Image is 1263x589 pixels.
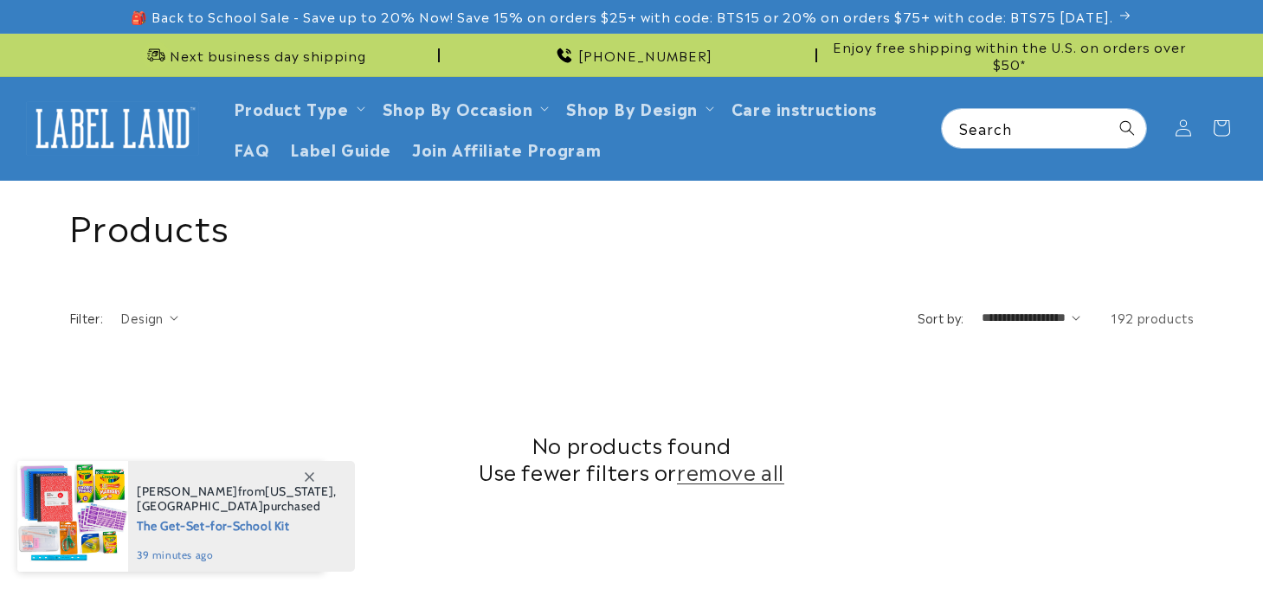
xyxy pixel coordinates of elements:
a: Shop By Design [566,96,697,119]
div: Announcement [69,34,440,76]
summary: Product Type [223,87,372,128]
span: Join Affiliate Program [412,138,601,158]
span: Care instructions [731,98,877,118]
span: Design [120,309,163,326]
span: from , purchased [137,484,337,514]
a: Product Type [234,96,349,119]
summary: Design (0 selected) [120,309,178,327]
a: Label Land [20,95,206,162]
img: Label Land [26,101,199,155]
a: remove all [677,458,784,484]
label: Sort by: [918,309,964,326]
span: Shop By Occasion [383,98,533,118]
span: 🎒 Back to School Sale - Save up to 20% Now! Save 15% on orders $25+ with code: BTS15 or 20% on or... [131,8,1113,25]
h2: No products found Use fewer filters or [69,431,1195,484]
span: [US_STATE] [265,483,333,499]
div: Announcement [824,34,1195,76]
button: Search [1108,109,1146,147]
a: Join Affiliate Program [402,128,611,169]
span: 192 products [1111,309,1194,326]
span: [PHONE_NUMBER] [578,47,712,64]
a: FAQ [223,128,280,169]
span: Label Guide [290,138,391,158]
summary: Shop By Occasion [372,87,557,128]
a: Care instructions [721,87,887,128]
h2: Filter: [69,309,104,327]
span: Enjoy free shipping within the U.S. on orders over $50* [824,38,1195,72]
span: FAQ [234,138,270,158]
summary: Shop By Design [556,87,720,128]
a: Label Guide [280,128,402,169]
div: Announcement [447,34,817,76]
h1: Products [69,202,1195,247]
span: Next business day shipping [170,47,366,64]
span: [GEOGRAPHIC_DATA] [137,498,263,514]
span: [PERSON_NAME] [137,483,238,499]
